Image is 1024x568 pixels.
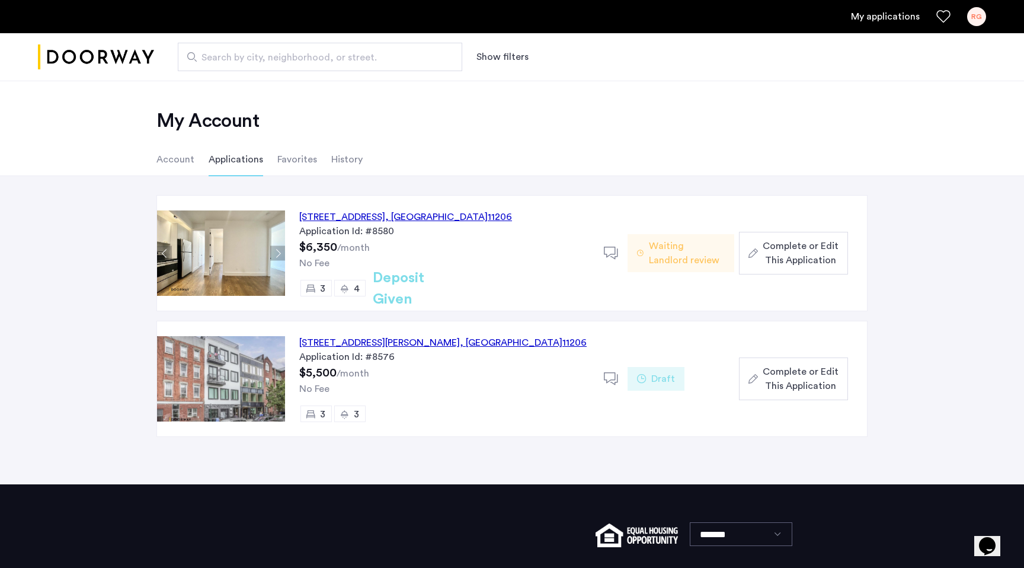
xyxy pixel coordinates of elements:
[373,267,467,310] h2: Deposit Given
[320,410,325,419] span: 3
[739,358,848,400] button: button
[299,224,590,238] div: Application Id: #8580
[299,241,337,253] span: $6,350
[156,109,868,133] h2: My Account
[38,35,154,79] a: Cazamio logo
[299,336,587,350] div: [STREET_ADDRESS][PERSON_NAME] 11206
[354,410,359,419] span: 3
[299,210,512,224] div: [STREET_ADDRESS] 11206
[460,338,562,347] span: , [GEOGRAPHIC_DATA]
[385,212,488,222] span: , [GEOGRAPHIC_DATA]
[936,9,951,24] a: Favorites
[201,50,429,65] span: Search by city, neighborhood, or street.
[739,232,848,275] button: button
[967,7,986,26] div: RG
[354,284,360,293] span: 4
[299,384,329,394] span: No Fee
[209,143,263,176] li: Applications
[476,50,529,64] button: Show or hide filters
[157,210,285,296] img: Apartment photo
[320,284,325,293] span: 3
[974,521,1012,556] iframe: chat widget
[270,246,285,261] button: Next apartment
[337,369,369,378] sub: /month
[277,143,317,176] li: Favorites
[596,524,678,547] img: equal-housing.png
[331,143,363,176] li: History
[649,239,725,267] span: Waiting Landlord review
[299,367,337,379] span: $5,500
[38,35,154,79] img: logo
[763,239,839,267] span: Complete or Edit This Application
[299,350,590,364] div: Application Id: #8576
[851,9,920,24] a: My application
[156,143,194,176] li: Account
[299,259,329,268] span: No Fee
[690,522,792,546] select: Language select
[157,246,172,261] button: Previous apartment
[337,243,370,253] sub: /month
[763,365,839,393] span: Complete or Edit This Application
[178,43,462,71] input: Apartment Search
[157,336,285,422] img: Apartment photo
[651,372,675,386] span: Draft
